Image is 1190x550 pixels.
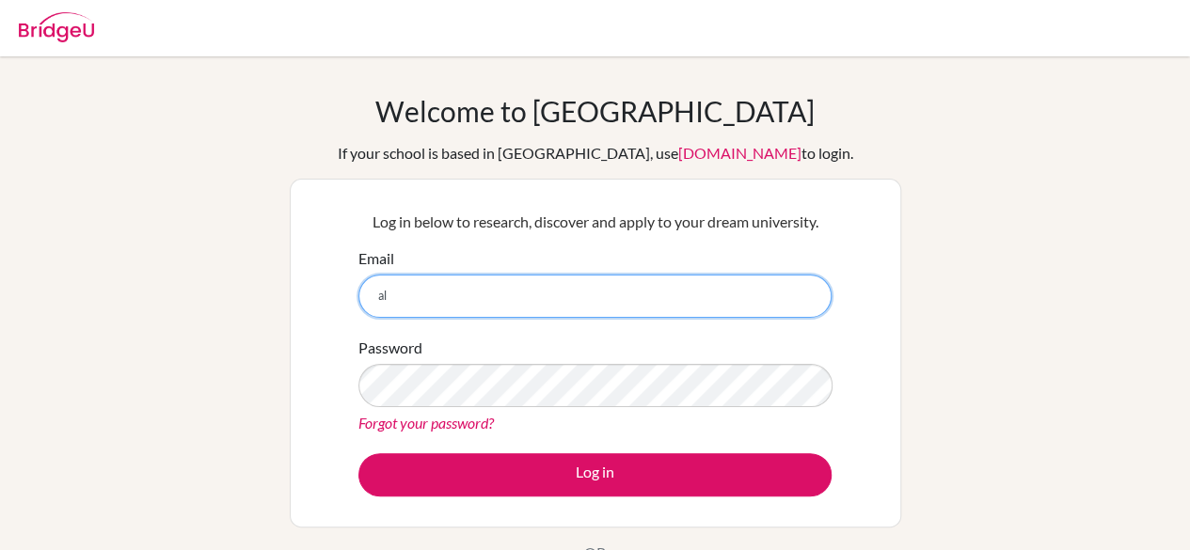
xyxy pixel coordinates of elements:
img: Bridge-U [19,12,94,42]
div: If your school is based in [GEOGRAPHIC_DATA], use to login. [338,142,853,165]
p: Log in below to research, discover and apply to your dream university. [358,211,832,233]
h1: Welcome to [GEOGRAPHIC_DATA] [375,94,815,128]
button: Log in [358,453,832,496]
a: [DOMAIN_NAME] [678,144,801,162]
label: Password [358,337,422,359]
a: Forgot your password? [358,414,494,432]
label: Email [358,247,394,270]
